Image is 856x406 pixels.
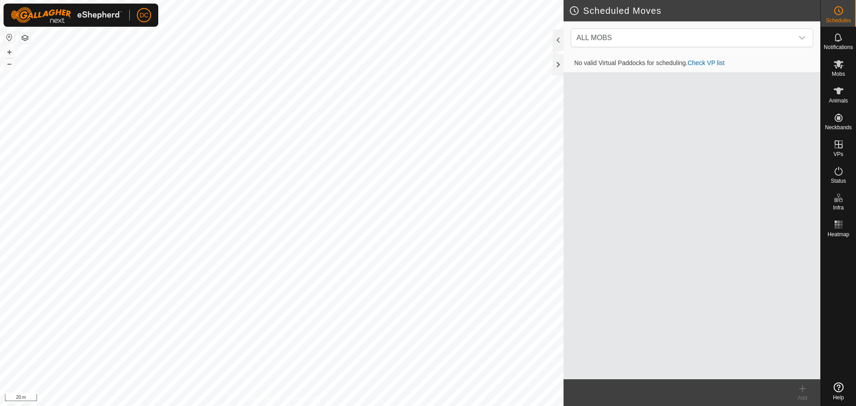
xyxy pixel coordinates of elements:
a: Privacy Policy [247,394,280,402]
h2: Scheduled Moves [569,5,820,16]
div: Add [785,394,820,402]
a: Help [821,379,856,404]
span: Neckbands [825,125,852,130]
div: dropdown trigger [793,29,811,47]
button: – [4,58,15,69]
span: ALL MOBS [576,34,612,41]
span: Help [833,395,844,400]
span: Heatmap [827,232,849,237]
span: No valid Virtual Paddocks for scheduling. [567,59,732,66]
button: Map Layers [20,33,30,43]
button: + [4,47,15,57]
span: ALL MOBS [573,29,793,47]
span: Schedules [826,18,851,23]
span: DC [140,11,148,20]
span: Infra [833,205,844,210]
a: Contact Us [291,394,317,402]
span: Notifications [824,45,853,50]
span: Status [831,178,846,184]
button: Reset Map [4,32,15,43]
span: VPs [833,152,843,157]
span: Mobs [832,71,845,77]
img: Gallagher Logo [11,7,122,23]
a: Check VP list [687,59,724,66]
span: Animals [829,98,848,103]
